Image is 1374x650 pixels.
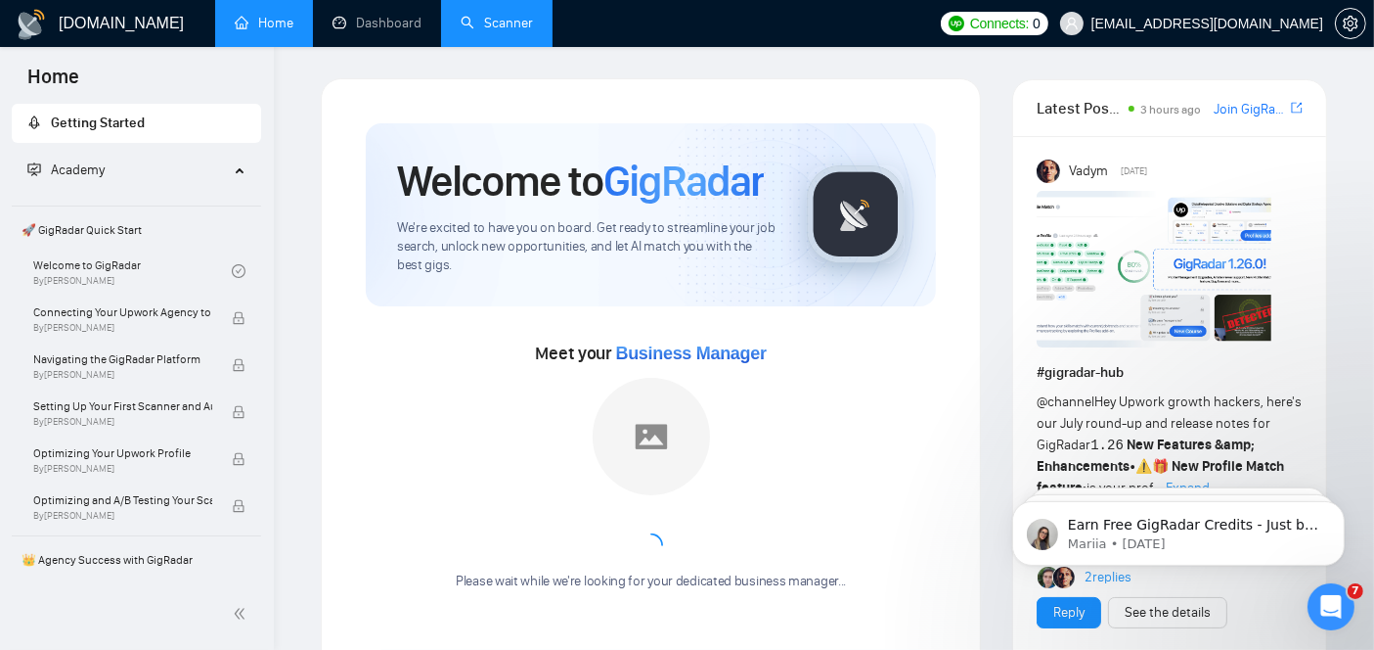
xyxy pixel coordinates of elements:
[1037,437,1255,475] strong: New Features &amp; Enhancements
[51,162,105,178] span: Academy
[27,116,41,129] span: rocket
[616,344,767,363] span: Business Manager
[33,302,212,322] span: Connecting Your Upwork Agency to GigRadar
[444,573,858,591] div: Please wait while we're looking for your dedicated business manager...
[593,378,710,495] img: placeholder.png
[397,155,764,208] h1: Welcome to
[1135,458,1152,475] span: ⚠️
[1291,100,1303,116] span: export
[603,155,764,208] span: GigRadar
[1140,103,1201,116] span: 3 hours ago
[12,104,261,143] li: Getting Started
[1152,458,1169,475] span: 🎁
[1037,191,1271,348] img: F09AC4U7ATU-image.png
[1090,438,1124,453] code: 1.26
[332,15,421,31] a: dashboardDashboard
[33,369,212,381] span: By [PERSON_NAME]
[461,15,533,31] a: searchScanner
[1125,602,1211,624] a: See the details
[33,490,212,510] span: Optimizing and A/B Testing Your Scanner for Better Results
[637,532,664,559] span: loading
[1037,96,1123,120] span: Latest Posts from the GigRadar Community
[1069,161,1108,182] span: Vadym
[232,405,245,419] span: lock
[232,264,245,278] span: check-circle
[51,115,145,131] span: Getting Started
[33,510,212,522] span: By [PERSON_NAME]
[1335,8,1366,39] button: setting
[33,349,212,369] span: Navigating the GigRadar Platform
[397,219,776,275] span: We're excited to have you on board. Get ready to streamline your job search, unlock new opportuni...
[1336,16,1365,31] span: setting
[1308,583,1354,630] iframe: Intercom live chat
[235,15,293,31] a: homeHome
[232,499,245,513] span: lock
[33,396,212,416] span: Setting Up Your First Scanner and Auto-Bidder
[14,540,259,580] span: 👑 Agency Success with GigRadar
[1348,583,1363,599] span: 7
[1037,394,1302,496] span: Hey Upwork growth hackers, here's our July round-up and release notes for GigRadar • is your prof...
[33,463,212,475] span: By [PERSON_NAME]
[232,452,245,466] span: lock
[33,443,212,463] span: Optimizing Your Upwork Profile
[1121,162,1147,180] span: [DATE]
[16,9,47,40] img: logo
[232,358,245,372] span: lock
[1037,160,1060,183] img: Vadym
[1214,99,1287,120] a: Join GigRadar Slack Community
[536,343,767,364] span: Meet your
[1033,13,1041,34] span: 0
[807,165,905,263] img: gigradar-logo.png
[27,162,105,178] span: Academy
[1037,394,1094,410] span: @channel
[1335,16,1366,31] a: setting
[1108,597,1227,628] button: See the details
[33,416,212,428] span: By [PERSON_NAME]
[232,311,245,325] span: lock
[233,604,252,624] span: double-left
[1037,362,1303,384] h1: # gigradar-hub
[1053,602,1085,624] a: Reply
[12,63,95,104] span: Home
[970,13,1029,34] span: Connects:
[983,460,1374,597] iframe: Intercom notifications message
[1291,99,1303,117] a: export
[27,162,41,176] span: fund-projection-screen
[33,322,212,334] span: By [PERSON_NAME]
[14,210,259,250] span: 🚀 GigRadar Quick Start
[1065,17,1079,30] span: user
[33,250,232,293] a: Welcome to GigRadarBy[PERSON_NAME]
[1037,597,1101,628] button: Reply
[949,16,964,31] img: upwork-logo.png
